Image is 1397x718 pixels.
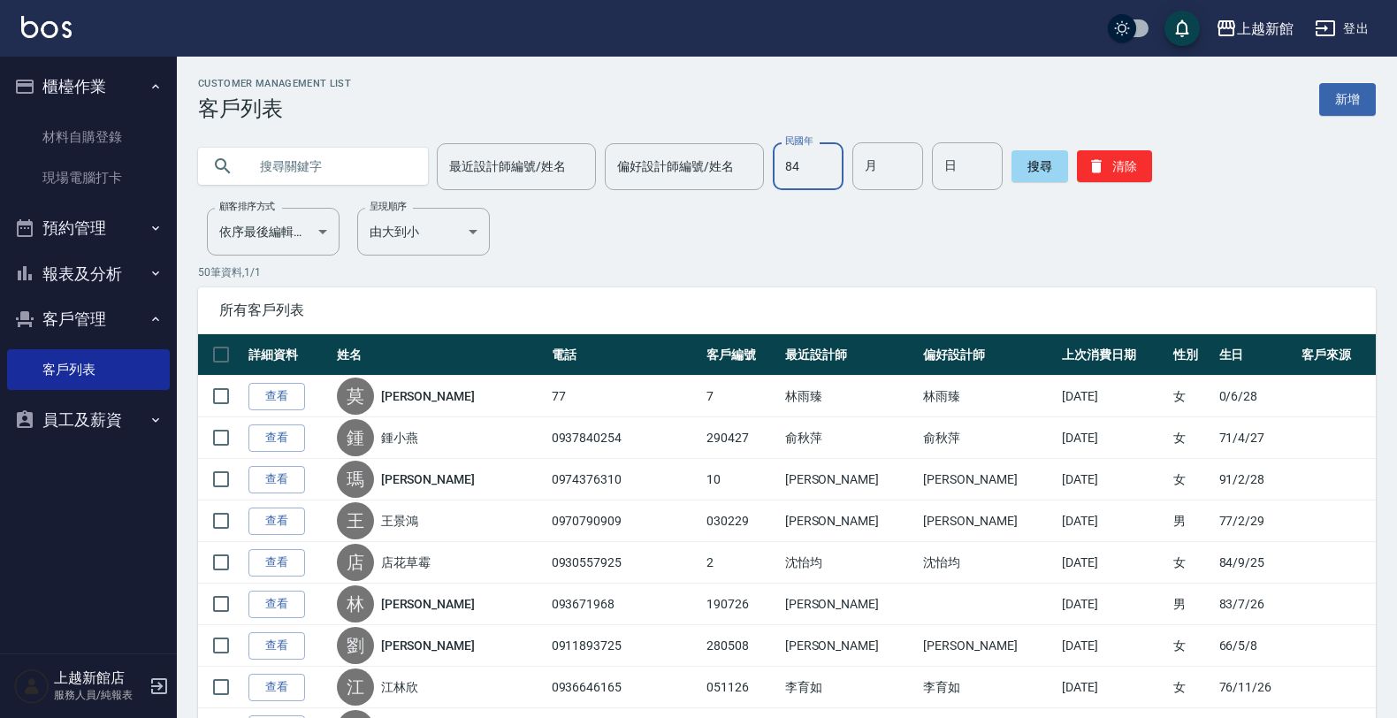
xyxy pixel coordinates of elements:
[337,378,374,415] div: 莫
[1215,500,1298,542] td: 77/2/29
[248,674,305,701] a: 查看
[14,668,50,704] img: Person
[1169,376,1214,417] td: 女
[1215,334,1298,376] th: 生日
[1169,334,1214,376] th: 性別
[1057,542,1169,584] td: [DATE]
[919,500,1057,542] td: [PERSON_NAME]
[219,302,1355,319] span: 所有客戶列表
[1011,150,1068,182] button: 搜尋
[370,200,407,213] label: 呈現順序
[1164,11,1200,46] button: save
[7,64,170,110] button: 櫃檯作業
[781,625,920,667] td: [PERSON_NAME]
[919,542,1057,584] td: 沈怡均
[1169,500,1214,542] td: 男
[7,117,170,157] a: 材料自購登錄
[7,296,170,342] button: 客戶管理
[1057,417,1169,459] td: [DATE]
[785,134,813,148] label: 民國年
[547,417,702,459] td: 0937840254
[702,542,781,584] td: 2
[248,424,305,452] a: 查看
[781,584,920,625] td: [PERSON_NAME]
[21,16,72,38] img: Logo
[337,544,374,581] div: 店
[381,678,418,696] a: 江林欣
[1169,459,1214,500] td: 女
[547,584,702,625] td: 093671968
[702,417,781,459] td: 290427
[381,470,475,488] a: [PERSON_NAME]
[248,466,305,493] a: 查看
[1057,584,1169,625] td: [DATE]
[702,584,781,625] td: 190726
[1215,542,1298,584] td: 84/9/25
[381,387,475,405] a: [PERSON_NAME]
[919,667,1057,708] td: 李育如
[1057,459,1169,500] td: [DATE]
[547,667,702,708] td: 0936646165
[702,667,781,708] td: 051126
[1057,667,1169,708] td: [DATE]
[1169,667,1214,708] td: 女
[547,334,702,376] th: 電話
[1057,625,1169,667] td: [DATE]
[1057,334,1169,376] th: 上次消費日期
[248,591,305,618] a: 查看
[1297,334,1376,376] th: 客戶來源
[337,668,374,706] div: 江
[1169,584,1214,625] td: 男
[337,502,374,539] div: 王
[1215,584,1298,625] td: 83/7/26
[198,96,351,121] h3: 客戶列表
[1169,542,1214,584] td: 女
[248,632,305,660] a: 查看
[357,208,490,256] div: 由大到小
[337,419,374,456] div: 鍾
[702,500,781,542] td: 030229
[1169,417,1214,459] td: 女
[781,542,920,584] td: 沈怡均
[198,78,351,89] h2: Customer Management List
[1215,417,1298,459] td: 71/4/27
[381,554,431,571] a: 店花草霉
[198,264,1376,280] p: 50 筆資料, 1 / 1
[702,625,781,667] td: 280508
[54,669,144,687] h5: 上越新館店
[248,508,305,535] a: 查看
[1077,150,1152,182] button: 清除
[1215,376,1298,417] td: 0/6/28
[702,376,781,417] td: 7
[702,459,781,500] td: 10
[547,625,702,667] td: 0911893725
[781,417,920,459] td: 俞秋萍
[7,157,170,198] a: 現場電腦打卡
[381,595,475,613] a: [PERSON_NAME]
[1215,459,1298,500] td: 91/2/28
[547,542,702,584] td: 0930557925
[919,459,1057,500] td: [PERSON_NAME]
[781,459,920,500] td: [PERSON_NAME]
[781,376,920,417] td: 林雨臻
[919,376,1057,417] td: 林雨臻
[781,334,920,376] th: 最近設計師
[207,208,340,256] div: 依序最後編輯時間
[1319,83,1376,116] a: 新增
[1308,12,1376,45] button: 登出
[248,549,305,577] a: 查看
[7,251,170,297] button: 報表及分析
[244,334,332,376] th: 詳細資料
[219,200,275,213] label: 顧客排序方式
[919,334,1057,376] th: 偏好設計師
[1215,667,1298,708] td: 76/11/26
[54,687,144,703] p: 服務人員/純報表
[1209,11,1301,47] button: 上越新館
[248,142,414,190] input: 搜尋關鍵字
[1057,500,1169,542] td: [DATE]
[547,459,702,500] td: 0974376310
[547,500,702,542] td: 0970790909
[781,500,920,542] td: [PERSON_NAME]
[7,397,170,443] button: 員工及薪資
[1237,18,1294,40] div: 上越新館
